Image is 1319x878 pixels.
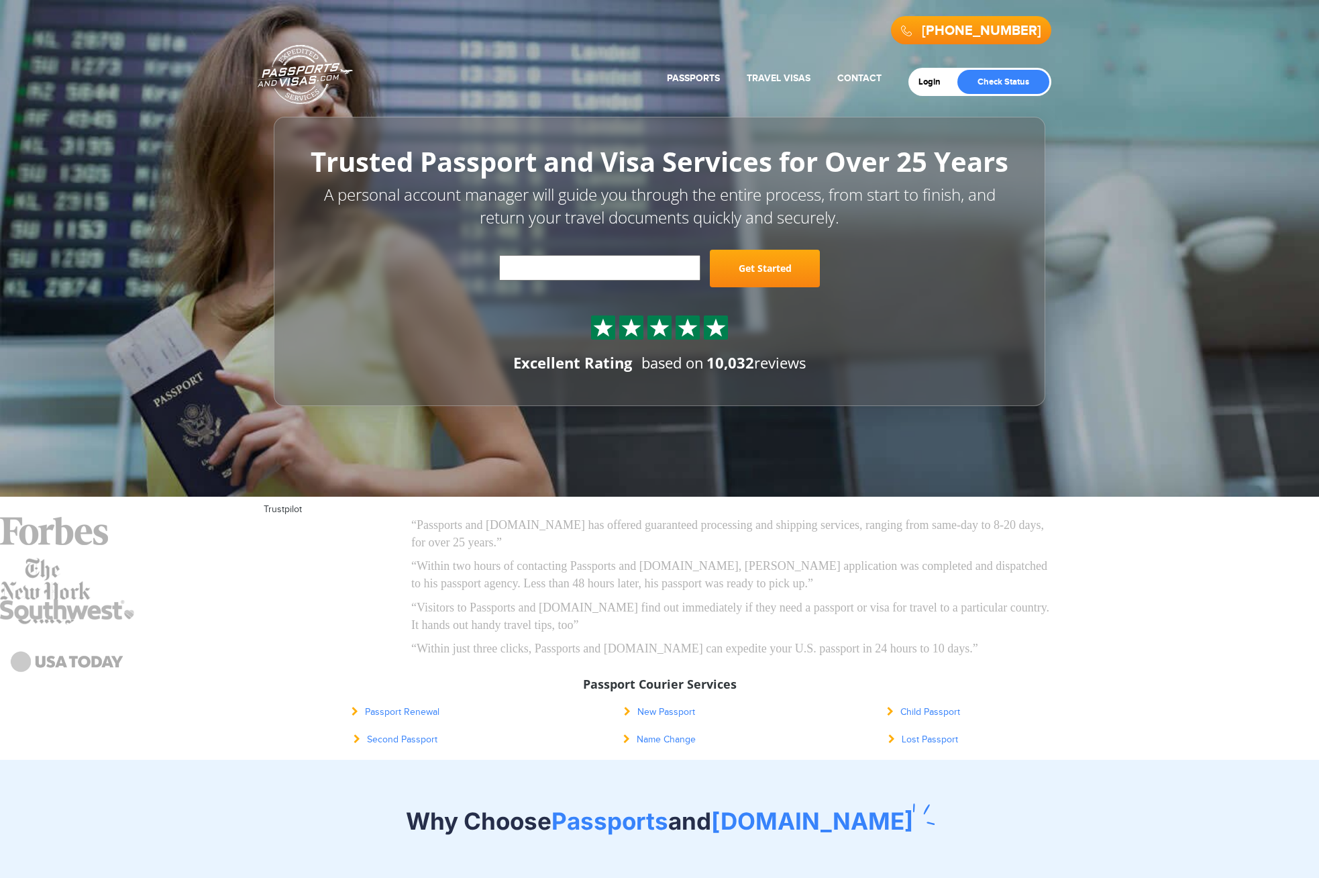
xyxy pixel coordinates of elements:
[267,807,1052,835] h2: Why Choose and
[641,352,704,373] span: based on
[922,23,1041,39] a: [PHONE_NUMBER]
[411,599,1055,634] p: “Visitors to Passports and [DOMAIN_NAME] find out immediately if they need a passport or visa for...
[706,352,806,373] span: reviews
[621,318,641,338] img: Sprite St
[354,734,437,745] a: Second Passport
[304,183,1015,230] p: A personal account manager will guide you through the entire process, from start to finish, and r...
[957,70,1049,94] a: Check Status
[706,318,726,338] img: Sprite St
[551,807,668,835] span: Passports
[710,250,820,287] a: Get Started
[747,72,810,84] a: Travel Visas
[513,352,632,373] div: Excellent Rating
[304,147,1015,177] h1: Trusted Passport and Visa Services for Over 25 Years
[411,640,1055,658] p: “Within just three clicks, Passports and [DOMAIN_NAME] can expedite your U.S. passport in 24 hour...
[837,72,882,84] a: Contact
[888,734,958,745] a: Lost Passport
[649,318,670,338] img: Sprite St
[593,318,613,338] img: Sprite St
[411,517,1055,551] p: “Passports and [DOMAIN_NAME] has offered guaranteed processing and shipping services, ranging fro...
[711,807,913,835] span: [DOMAIN_NAME]
[411,558,1055,592] p: “Within two hours of contacting Passports and [DOMAIN_NAME], [PERSON_NAME] application was comple...
[258,44,353,105] a: Passports & [DOMAIN_NAME]
[706,352,754,373] strong: 10,032
[274,678,1045,691] h3: Passport Courier Services
[624,707,695,718] a: New Passport
[918,77,950,87] a: Login
[623,734,696,745] a: Name Change
[667,72,720,84] a: Passports
[887,707,960,718] a: Child Passport
[352,707,439,718] a: Passport Renewal
[678,318,698,338] img: Sprite St
[264,504,302,515] a: Trustpilot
